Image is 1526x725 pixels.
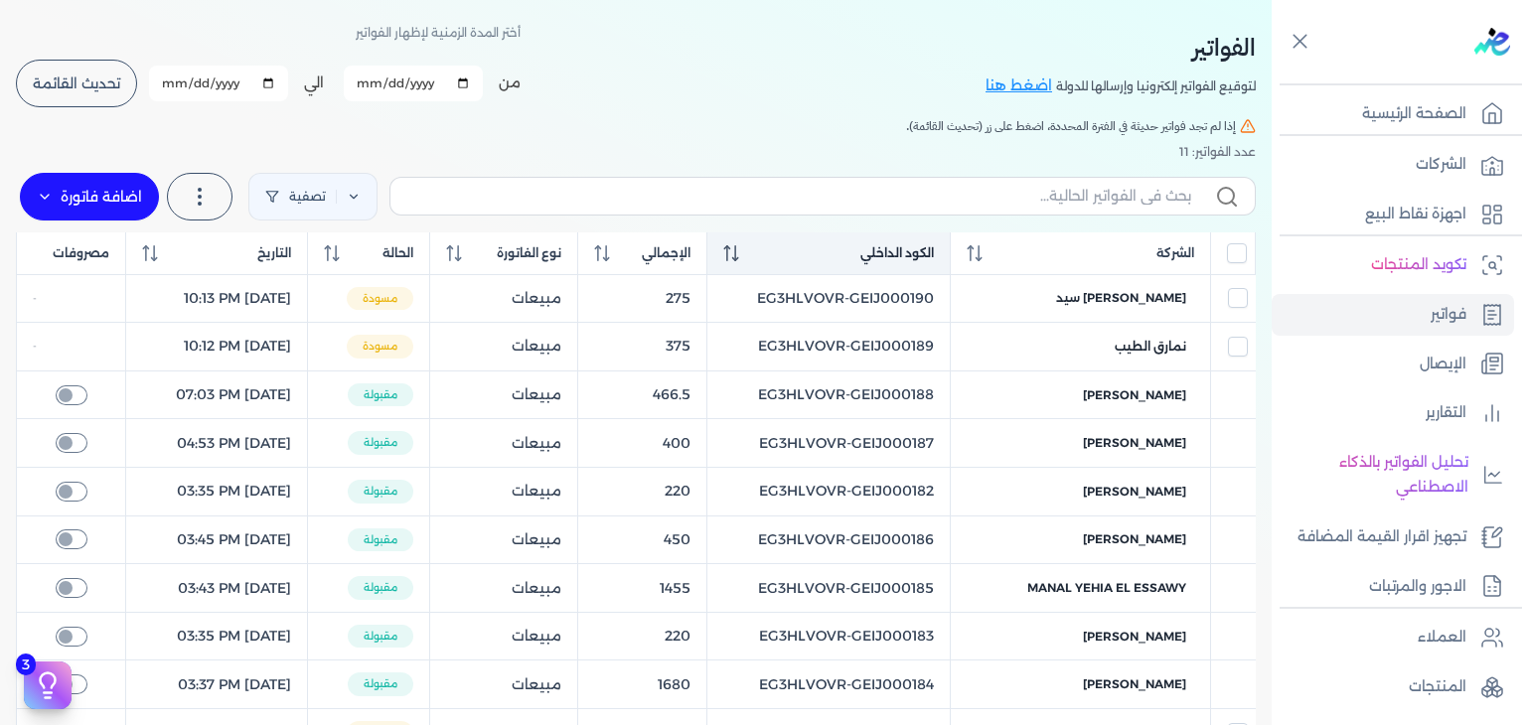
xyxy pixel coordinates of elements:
[906,117,1236,135] span: إذا لم تجد فواتير حديثة في الفترة المحددة، اضغط على زر (تحديث القائمة).
[1365,202,1466,227] p: اجهزة نقاط البيع
[16,143,1256,161] div: عدد الفواتير: 11
[248,173,378,220] a: تصفية
[1297,524,1466,550] p: تجهيز اقرار القيمة المضافة
[986,30,1256,66] h2: الفواتير
[986,75,1056,97] a: اضغط هنا
[1272,244,1514,286] a: تكويد المنتجات
[20,173,159,220] label: اضافة فاتورة
[429,323,578,371] td: مبيعات
[304,72,324,93] label: الي
[356,20,521,46] p: أختر المدة الزمنية لإظهار الفواتير
[1420,352,1466,377] p: الإيصال
[1272,344,1514,385] a: الإيصال
[707,274,951,323] td: EG3HLVOVR-GEIJ000190
[1027,579,1186,597] span: manal yehia el essawy
[347,287,413,311] span: مسودة
[1056,73,1256,99] p: لتوقيع الفواتير إلكترونيا وإرسالها للدولة
[707,323,951,371] td: EG3HLVOVR-GEIJ000189
[578,274,707,323] td: 275
[126,323,308,371] td: [DATE] 10:12 PM
[53,244,109,262] span: مصروفات
[347,335,413,359] span: مسودة
[499,72,521,93] label: من
[1272,666,1514,708] a: المنتجات
[1083,386,1186,404] span: [PERSON_NAME]
[1362,101,1466,127] p: الصفحة الرئيسية
[1272,442,1514,508] a: تحليل الفواتير بالذكاء الاصطناعي
[1083,530,1186,548] span: [PERSON_NAME]
[1272,617,1514,658] a: العملاء
[1083,434,1186,452] span: [PERSON_NAME]
[1272,144,1514,186] a: الشركات
[1272,516,1514,558] a: تجهيز اقرار القيمة المضافة
[1115,338,1186,356] span: نمارق الطيب
[406,186,1191,207] input: بحث في الفواتير الحالية...
[1474,28,1510,56] img: logo
[1369,574,1466,600] p: الاجور والمرتبات
[1371,252,1466,278] p: تكويد المنتجات
[1272,294,1514,336] a: فواتير
[16,653,36,675] span: 3
[1156,244,1194,262] span: الشركة
[429,274,578,323] td: مبيعات
[1272,93,1514,135] a: الصفحة الرئيسية
[1418,625,1466,651] p: العملاء
[33,339,109,355] div: -
[1416,152,1466,178] p: الشركات
[1272,392,1514,434] a: التقارير
[1272,194,1514,235] a: اجهزة نقاط البيع
[33,76,120,90] span: تحديث القائمة
[860,244,934,262] span: الكود الداخلي
[1056,289,1186,307] span: [PERSON_NAME] سيد
[1083,628,1186,646] span: [PERSON_NAME]
[126,274,308,323] td: [DATE] 10:13 PM
[1083,675,1186,693] span: [PERSON_NAME]
[1431,302,1466,328] p: فواتير
[1282,450,1468,501] p: تحليل الفواتير بالذكاء الاصطناعي
[16,60,137,107] button: تحديث القائمة
[1083,483,1186,501] span: [PERSON_NAME]
[257,244,291,262] span: التاريخ
[497,244,561,262] span: نوع الفاتورة
[578,323,707,371] td: 375
[1272,566,1514,608] a: الاجور والمرتبات
[642,244,690,262] span: الإجمالي
[382,244,413,262] span: الحالة
[1409,674,1466,700] p: المنتجات
[33,291,109,307] div: -
[24,661,72,709] button: 3
[1426,400,1466,426] p: التقارير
